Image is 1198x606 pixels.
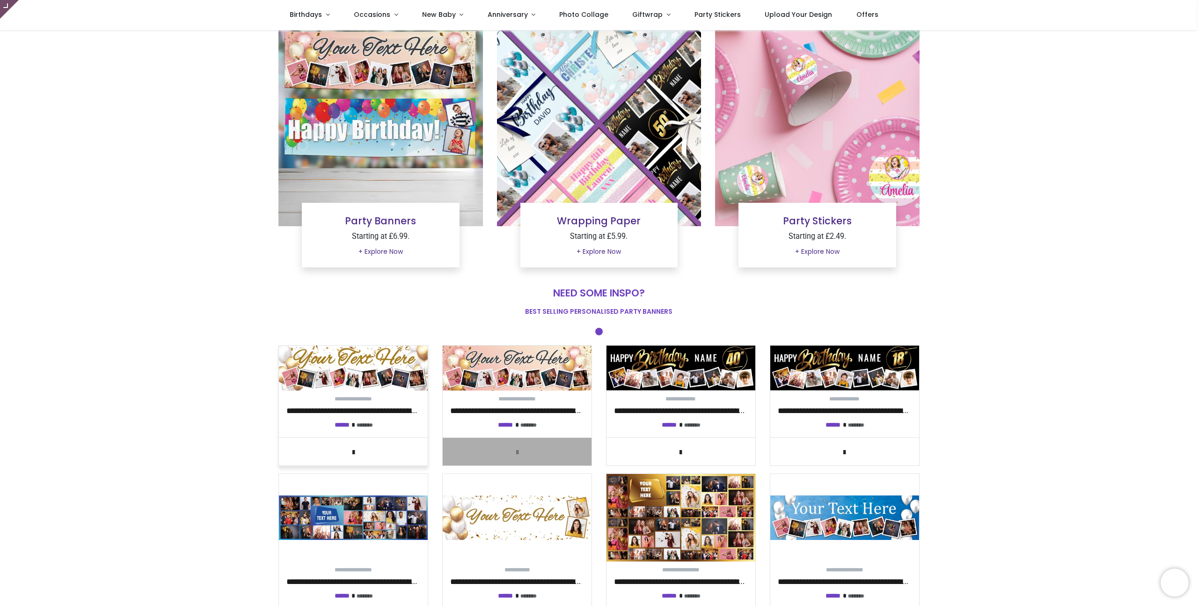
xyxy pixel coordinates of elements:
[309,231,452,242] p: Starting at £6.99.
[856,10,878,19] span: Offers
[422,10,456,19] span: New Baby
[746,231,889,242] p: Starting at £2.49.
[525,307,672,316] font: best selling personalised party banners
[783,214,852,228] a: Party Stickers
[345,214,416,228] a: Party Banners
[528,231,671,242] p: Starting at £5.99.
[789,244,846,260] a: + Explore Now
[1161,569,1189,597] iframe: Brevo live chat
[354,10,390,19] span: Occasions
[278,286,920,300] h4: Need some inspo?
[559,10,608,19] span: Photo Collage
[352,244,409,260] a: + Explore Now
[632,10,663,19] span: Giftwrap
[290,10,322,19] span: Birthdays
[694,10,741,19] span: Party Stickers
[557,214,641,228] a: Wrapping Paper
[488,10,528,19] span: Anniversary
[570,244,627,260] a: + Explore Now
[765,10,832,19] span: Upload Your Design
